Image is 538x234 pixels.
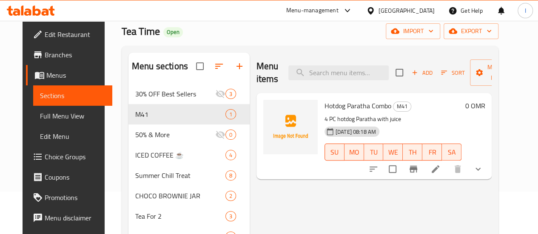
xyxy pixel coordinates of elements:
[26,65,112,85] a: Menus
[408,66,436,79] button: Add
[135,150,225,160] span: ICED COFFEE ☕
[410,68,433,78] span: Add
[226,110,236,118] span: 1
[33,126,112,147] a: Edit Menu
[263,100,318,154] img: Hotdog Paratha Combo
[225,191,236,201] div: items
[209,56,229,76] span: Sort sections
[128,84,250,104] div: 30% OFF Best Sellers3
[163,28,183,36] span: Open
[286,6,339,16] div: Menu-management
[226,192,236,200] span: 2
[344,144,364,161] button: MO
[225,211,236,221] div: items
[387,146,399,158] span: WE
[26,24,112,45] a: Edit Restaurant
[135,211,225,221] span: Tea For 2
[163,27,183,37] div: Open
[45,192,105,203] span: Promotions
[26,208,112,228] a: Menu disclaimer
[422,144,442,161] button: FR
[367,146,380,158] span: TU
[128,186,250,206] div: CHOCO BROWNIE JAR2
[225,150,236,160] div: items
[403,144,422,161] button: TH
[348,146,361,158] span: MO
[390,64,408,82] span: Select section
[225,130,236,140] div: items
[226,172,236,180] span: 8
[135,191,225,201] span: CHOCO BROWNIE JAR
[215,89,225,99] svg: Inactive section
[225,170,236,180] div: items
[33,85,112,106] a: Sections
[132,60,188,73] h2: Menu sections
[441,68,464,78] span: Sort
[379,6,435,15] div: [GEOGRAPHIC_DATA]
[442,144,461,161] button: SA
[26,147,112,167] a: Choice Groups
[33,106,112,126] a: Full Menu View
[26,167,112,187] a: Coupons
[128,124,250,145] div: 50% & More0
[226,151,236,159] span: 4
[325,99,391,112] span: Hotdog Paratha Combo
[135,109,225,119] span: M41
[45,152,105,162] span: Choice Groups
[393,26,433,37] span: import
[470,59,527,86] button: Manage items
[384,160,401,178] span: Select to update
[229,56,250,76] button: Add section
[128,206,250,226] div: Tea For 23
[393,101,411,111] span: M41
[288,65,389,80] input: search
[406,146,419,158] span: TH
[45,213,105,223] span: Menu disclaimer
[26,45,112,65] a: Branches
[444,23,498,39] button: export
[256,60,279,85] h2: Menu items
[477,62,520,83] span: Manage items
[332,128,379,136] span: [DATE] 08:18 AM
[45,29,105,39] span: Edit Restaurant
[436,66,470,79] span: Sort items
[386,23,440,39] button: import
[128,165,250,186] div: Summer Chill Treat8
[383,144,403,161] button: WE
[40,131,105,141] span: Edit Menu
[439,66,467,79] button: Sort
[135,130,215,140] span: 50% & More
[40,90,105,101] span: Sections
[447,159,468,179] button: delete
[408,66,436,79] span: Add item
[393,101,411,112] div: M41
[135,89,215,99] span: 30% OFF Best Sellers
[465,100,485,112] h6: 0 OMR
[122,22,160,41] span: Tea Time
[226,131,236,139] span: 0
[215,130,225,140] svg: Inactive section
[45,172,105,182] span: Coupons
[403,159,424,179] button: Branch-specific-item
[46,70,105,80] span: Menus
[26,187,112,208] a: Promotions
[450,26,492,37] span: export
[325,144,344,161] button: SU
[135,170,225,180] span: Summer Chill Treat
[325,114,462,124] p: 4 PC hotdog Paratha with juice
[468,159,488,179] button: show more
[40,111,105,121] span: Full Menu View
[128,104,250,124] div: M411
[328,146,341,158] span: SU
[426,146,438,158] span: FR
[45,50,105,60] span: Branches
[363,159,384,179] button: sort-choices
[445,146,458,158] span: SA
[226,212,236,220] span: 3
[524,6,526,15] span: I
